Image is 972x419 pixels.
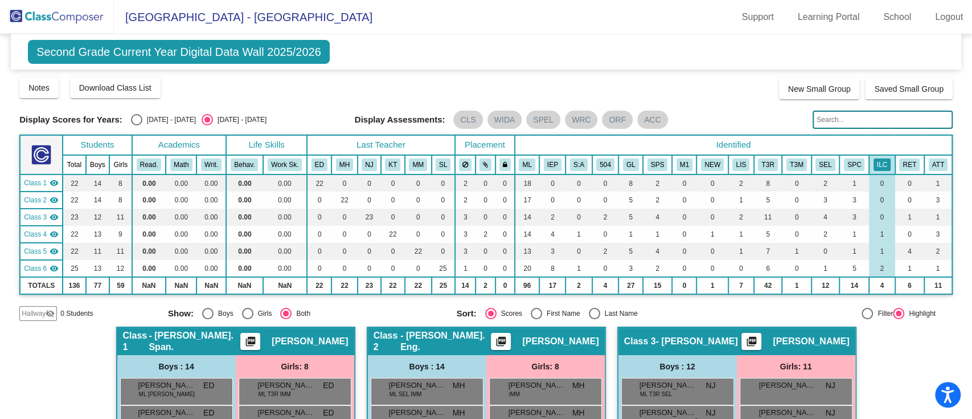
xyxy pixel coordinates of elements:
button: SEL [815,158,835,171]
td: 3 [924,192,952,209]
td: 1 [618,226,643,243]
th: Newcomer - <1 year in Country [696,155,728,174]
td: 2 [811,226,840,243]
button: Download Class List [70,78,161,98]
div: [DATE] - [DATE] [142,115,196,125]
th: 504 Plan [592,155,619,174]
button: Behav. [231,158,258,171]
td: 0.00 [166,174,196,192]
mat-chip: WIDA [487,111,522,129]
a: School [874,8,920,26]
td: 0 [358,192,381,209]
td: 1 [728,192,754,209]
td: 1 [696,226,728,243]
mat-icon: picture_as_pdf [494,336,508,352]
td: 0 [895,174,924,192]
td: 3 [455,209,475,226]
td: 22 [63,174,85,192]
td: 0.00 [196,192,226,209]
button: ILC [873,158,891,171]
td: 0 [495,209,515,226]
td: 1 [565,226,592,243]
th: IEP - Low Student:Adult Ratio [565,155,592,174]
td: 13 [86,260,110,277]
td: 0 [432,209,455,226]
td: 2 [455,192,475,209]
td: 13 [86,226,110,243]
td: 0 [495,243,515,260]
td: 5 [754,192,782,209]
mat-icon: picture_as_pdf [244,336,257,352]
td: 1 [643,226,672,243]
td: 5 [618,192,643,209]
td: 0.00 [132,174,166,192]
td: 2 [728,209,754,226]
td: 0.00 [226,174,263,192]
span: Second Grade Current Year Digital Data Wall 2025/2026 [28,40,330,64]
td: 0 [672,209,696,226]
td: 7 [754,243,782,260]
mat-radio-group: Select an option [131,114,266,125]
th: Nicole Jenney [358,155,381,174]
button: MM [409,158,427,171]
span: Class 5 [24,246,47,257]
button: Read. [137,158,162,171]
td: 2 [475,226,495,243]
td: 25 [432,260,455,277]
td: 0 [405,174,432,192]
td: 23 [63,209,85,226]
td: 9 [109,226,132,243]
td: 0 [696,192,728,209]
th: Life Skills [226,135,307,155]
button: Saved Small Group [865,79,952,99]
td: 4 [811,209,840,226]
button: ED [311,158,327,171]
th: Individualized Education Plan [539,155,565,174]
td: 0 [495,174,515,192]
td: 22 [63,192,85,209]
th: Elsie Delgado [307,155,331,174]
td: 2 [811,174,840,192]
button: RET [899,158,920,171]
td: 5 [618,243,643,260]
td: 0 [728,260,754,277]
button: NJ [362,158,376,171]
td: 0 [432,174,455,192]
td: 0 [565,174,592,192]
td: 0.00 [196,174,226,192]
td: 1 [782,243,811,260]
td: 8 [754,174,782,192]
td: 0 [539,192,565,209]
td: 0 [358,174,381,192]
th: Multilingual Learner [515,155,539,174]
th: Meiasha Harris [331,155,357,174]
th: Identified [515,135,952,155]
button: LIS [732,158,749,171]
td: 0 [696,174,728,192]
mat-icon: visibility [50,230,59,239]
span: Class 1 [24,178,47,188]
button: M1 [676,158,692,171]
th: Keep with teacher [495,155,515,174]
td: 0.00 [166,226,196,243]
td: 3 [539,243,565,260]
td: 0 [672,192,696,209]
td: 0.00 [166,192,196,209]
th: Total [63,155,85,174]
td: 0.00 [263,243,307,260]
td: 2 [592,243,619,260]
td: 22 [63,243,85,260]
td: 0 [811,243,840,260]
td: Melissa McNamara - McNamara [20,243,63,260]
td: 4 [539,226,565,243]
button: S:A [570,158,588,171]
td: 22 [307,174,331,192]
button: ATT [929,158,948,171]
td: 0 [475,209,495,226]
button: Work Sk. [268,158,302,171]
td: 0 [495,260,515,277]
td: 1 [565,260,592,277]
td: 5 [618,209,643,226]
td: 0 [565,209,592,226]
td: 14 [86,192,110,209]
